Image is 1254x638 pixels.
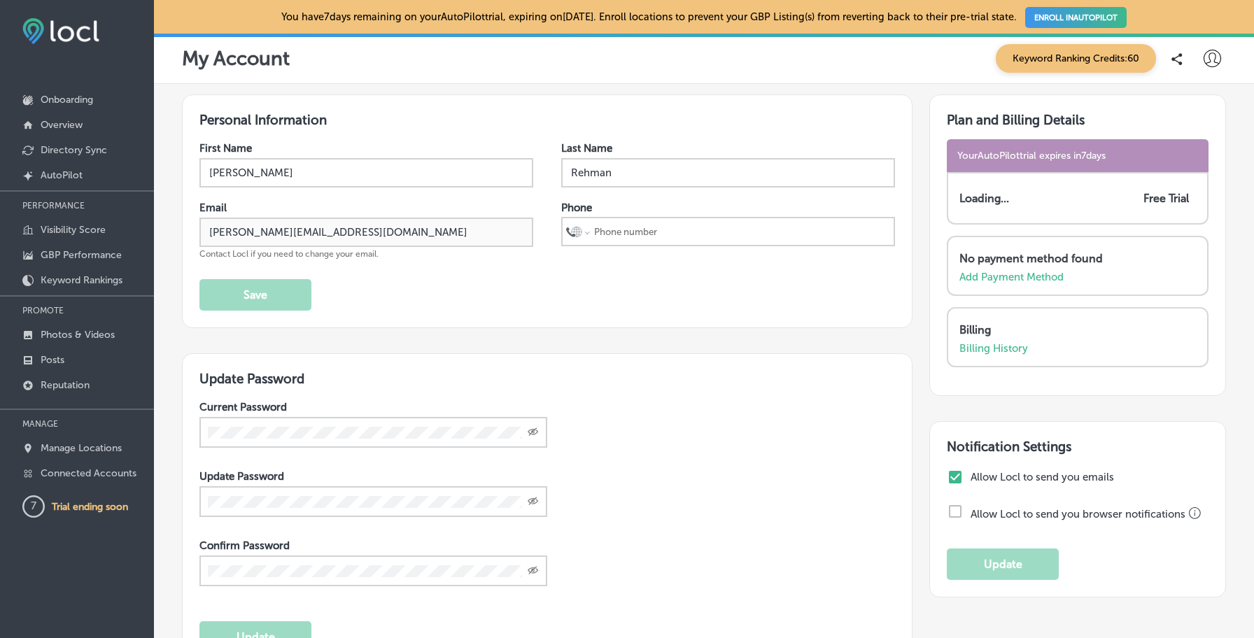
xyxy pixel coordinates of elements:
label: Phone [561,201,592,214]
text: 7 [31,499,36,512]
p: Loading... [959,192,1009,205]
p: Connected Accounts [41,467,136,479]
p: Trial ending soon [52,501,128,513]
p: Visibility Score [41,224,106,236]
button: Please check your browser notification settings if you are not able to adjust this field. [1189,507,1202,520]
button: Update [947,548,1059,580]
input: Enter First Name [199,158,533,187]
label: Last Name [561,142,612,155]
p: Photos & Videos [41,329,115,341]
h3: Update Password [199,371,895,387]
p: GBP Performance [41,249,122,261]
p: Billing [959,323,1189,336]
label: Current Password [199,401,287,413]
p: You have 7 days remaining on your AutoPilot trial, expiring on [DATE] . Enroll locations to preve... [281,10,1126,23]
a: ENROLL INAUTOPILOT [1025,7,1127,28]
span: Toggle password visibility [528,495,539,508]
p: Posts [41,354,64,366]
p: Onboarding [41,94,93,106]
h3: Personal Information [199,112,895,128]
span: Toggle password visibility [528,565,539,577]
a: Billing History [959,342,1028,355]
button: Save [199,279,311,311]
p: Directory Sync [41,144,107,156]
img: fda3e92497d09a02dc62c9cd864e3231.png [22,18,99,44]
input: Enter Last Name [561,158,895,187]
p: Overview [41,119,83,131]
p: Keyword Rankings [41,274,122,286]
p: Manage Locations [41,442,122,454]
label: Allow Locl to send you emails [971,471,1205,483]
label: Email [199,201,227,214]
input: Phone number [593,218,891,245]
p: No payment method found [959,252,1189,265]
input: Enter Email [199,218,533,247]
p: Free Trial [1143,192,1189,205]
label: Update Password [199,470,284,483]
h3: Plan and Billing Details [947,112,1209,128]
div: Your AutoPilot trial expires in 7 days [947,139,1209,172]
label: Confirm Password [199,539,290,552]
span: Keyword Ranking Credits: 60 [996,44,1156,73]
p: My Account [182,47,290,70]
span: Contact Locl if you need to change your email. [199,249,379,259]
h3: Notification Settings [947,439,1209,455]
p: Reputation [41,379,90,391]
label: Allow Locl to send you browser notifications [971,508,1185,520]
a: Add Payment Method [959,271,1064,283]
label: First Name [199,142,252,155]
span: Toggle password visibility [528,426,539,439]
p: AutoPilot [41,169,83,181]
